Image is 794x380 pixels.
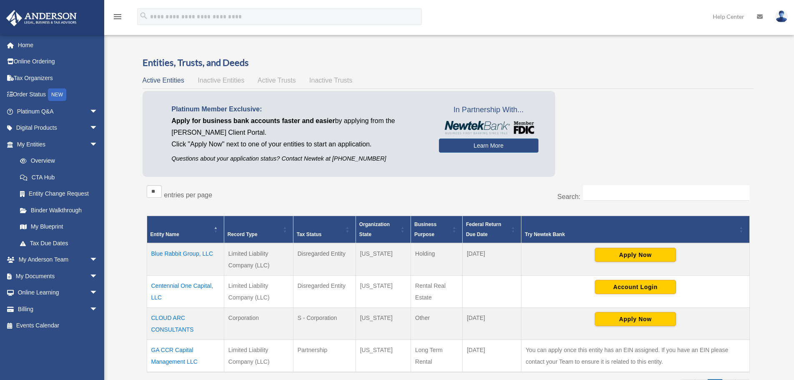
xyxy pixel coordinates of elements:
a: Digital Productsarrow_drop_down [6,120,110,136]
span: arrow_drop_down [90,252,106,269]
label: Search: [557,193,580,200]
td: Holding [411,243,463,276]
a: Tax Organizers [6,70,110,86]
p: by applying from the [PERSON_NAME] Client Portal. [172,115,426,138]
span: Record Type [228,232,258,237]
p: Platinum Member Exclusive: [172,103,426,115]
p: Click "Apply Now" next to one of your entities to start an application. [172,138,426,150]
td: Disregarded Entity [293,276,356,308]
a: Order StatusNEW [6,86,110,103]
th: Entity Name: Activate to invert sorting [147,216,224,244]
a: Entity Change Request [12,186,106,202]
span: In Partnership With... [439,103,539,117]
td: Rental Real Estate [411,276,463,308]
td: [US_STATE] [356,340,411,372]
a: Overview [12,153,102,169]
span: Inactive Entities [198,77,244,84]
a: Online Ordering [6,53,110,70]
a: Home [6,37,110,53]
td: [US_STATE] [356,276,411,308]
p: Questions about your application status? Contact Newtek at [PHONE_NUMBER] [172,154,426,164]
td: Partnership [293,340,356,372]
span: arrow_drop_down [90,301,106,318]
a: Platinum Q&Aarrow_drop_down [6,103,110,120]
td: Limited Liability Company (LLC) [224,276,293,308]
span: arrow_drop_down [90,120,106,137]
a: Tax Due Dates [12,235,106,252]
a: Binder Walkthrough [12,202,106,219]
span: arrow_drop_down [90,284,106,302]
a: Billingarrow_drop_down [6,301,110,317]
td: Centennial One Capital, LLC [147,276,224,308]
td: Limited Liability Company (LLC) [224,243,293,276]
a: My Anderson Teamarrow_drop_down [6,252,110,268]
td: Corporation [224,308,293,340]
span: arrow_drop_down [90,103,106,120]
td: [US_STATE] [356,308,411,340]
span: Apply for business bank accounts faster and easier [172,117,335,124]
img: Anderson Advisors Platinum Portal [4,10,79,26]
a: menu [113,15,123,22]
span: Active Entities [143,77,184,84]
th: Try Newtek Bank : Activate to sort [521,216,749,244]
td: [DATE] [462,243,521,276]
i: menu [113,12,123,22]
i: search [139,11,148,20]
td: Long Term Rental [411,340,463,372]
button: Account Login [595,280,676,294]
td: S - Corporation [293,308,356,340]
th: Organization State: Activate to sort [356,216,411,244]
td: [US_STATE] [356,243,411,276]
a: Online Learningarrow_drop_down [6,284,110,301]
span: arrow_drop_down [90,136,106,153]
img: User Pic [775,10,788,23]
td: [DATE] [462,340,521,372]
span: Organization State [359,221,390,237]
a: My Blueprint [12,219,106,235]
th: Tax Status: Activate to sort [293,216,356,244]
td: Limited Liability Company (LLC) [224,340,293,372]
span: Tax Status [297,232,322,237]
label: entries per page [164,191,213,199]
img: NewtekBankLogoSM.png [443,121,534,134]
a: Account Login [595,283,676,290]
a: My Documentsarrow_drop_down [6,268,110,284]
td: CLOUD ARC CONSULTANTS [147,308,224,340]
span: Business Purpose [414,221,436,237]
th: Federal Return Due Date: Activate to sort [462,216,521,244]
td: Other [411,308,463,340]
span: arrow_drop_down [90,268,106,285]
td: [DATE] [462,308,521,340]
td: GA CCR Capital Management LLC [147,340,224,372]
a: My Entitiesarrow_drop_down [6,136,106,153]
h3: Entities, Trusts, and Deeds [143,56,754,69]
button: Apply Now [595,312,676,326]
span: Inactive Trusts [309,77,352,84]
th: Business Purpose: Activate to sort [411,216,463,244]
a: Learn More [439,138,539,153]
th: Record Type: Activate to sort [224,216,293,244]
span: Entity Name [150,232,179,237]
span: Active Trusts [258,77,296,84]
button: Apply Now [595,248,676,262]
td: You can apply once this entity has an EIN assigned. If you have an EIN please contact your Team t... [521,340,749,372]
a: Events Calendar [6,317,110,334]
td: Blue Rabbit Group, LLC [147,243,224,276]
td: Disregarded Entity [293,243,356,276]
span: Federal Return Due Date [466,221,501,237]
div: NEW [48,88,66,101]
a: CTA Hub [12,169,106,186]
div: Try Newtek Bank [525,229,736,239]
